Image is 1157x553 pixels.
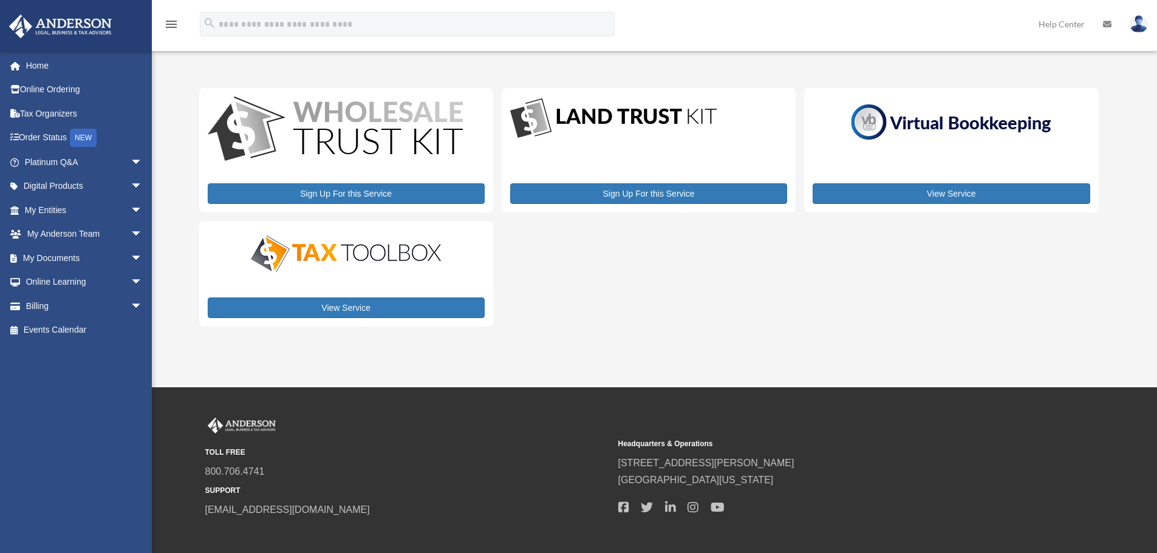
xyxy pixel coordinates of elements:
[9,270,161,294] a: Online Learningarrow_drop_down
[131,270,155,295] span: arrow_drop_down
[9,318,161,342] a: Events Calendar
[131,222,155,247] span: arrow_drop_down
[510,183,787,204] a: Sign Up For this Service
[9,246,161,270] a: My Documentsarrow_drop_down
[510,97,717,141] img: LandTrust_lgo-1.jpg
[208,97,463,164] img: WS-Trust-Kit-lgo-1.jpg
[9,222,161,246] a: My Anderson Teamarrow_drop_down
[131,174,155,199] span: arrow_drop_down
[9,101,161,126] a: Tax Organizers
[618,438,1023,450] small: Headquarters & Operations
[9,78,161,102] a: Online Ordering
[203,16,216,30] i: search
[9,294,161,318] a: Billingarrow_drop_down
[205,446,610,459] small: TOLL FREE
[205,466,265,477] a: 800.706.4741
[70,129,97,147] div: NEW
[131,246,155,271] span: arrow_drop_down
[1130,15,1148,33] img: User Pic
[9,126,161,151] a: Order StatusNEW
[205,504,370,515] a: [EMAIL_ADDRESS][DOMAIN_NAME]
[9,198,161,222] a: My Entitiesarrow_drop_down
[205,484,610,497] small: SUPPORT
[9,174,155,198] a: Digital Productsarrow_drop_down
[164,17,179,32] i: menu
[618,475,774,485] a: [GEOGRAPHIC_DATA][US_STATE]
[131,150,155,175] span: arrow_drop_down
[131,294,155,319] span: arrow_drop_down
[9,150,161,174] a: Platinum Q&Aarrow_drop_down
[5,15,115,38] img: Anderson Advisors Platinum Portal
[205,418,278,433] img: Anderson Advisors Platinum Portal
[164,21,179,32] a: menu
[9,53,161,78] a: Home
[208,297,485,318] a: View Service
[131,198,155,223] span: arrow_drop_down
[618,458,794,468] a: [STREET_ADDRESS][PERSON_NAME]
[813,183,1090,204] a: View Service
[208,183,485,204] a: Sign Up For this Service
